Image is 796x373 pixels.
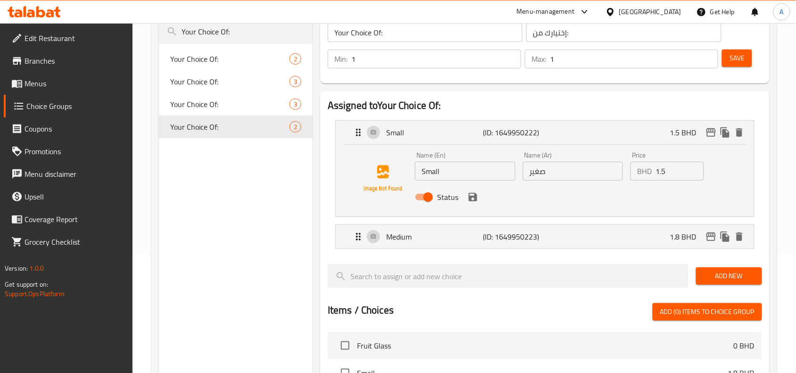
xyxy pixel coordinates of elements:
[386,127,483,138] p: Small
[290,77,301,86] span: 3
[25,55,125,66] span: Branches
[4,208,133,231] a: Coverage Report
[328,264,688,288] input: search
[328,99,762,113] h2: Assigned to Your Choice Of:
[353,149,413,209] img: Small
[4,185,133,208] a: Upsell
[25,33,125,44] span: Edit Restaurant
[25,191,125,202] span: Upsell
[718,125,732,140] button: duplicate
[4,231,133,253] a: Grocery Checklist
[159,70,313,93] div: Your Choice Of:3
[670,231,704,242] p: 1.8 BHD
[170,99,290,110] span: Your Choice Of:
[170,121,290,133] span: Your Choice Of:
[335,336,355,356] span: Select choice
[483,127,547,138] p: (ID: 1649950222)
[696,267,762,285] button: Add New
[25,123,125,134] span: Coupons
[290,53,301,65] div: Choices
[5,278,48,290] span: Get support on:
[336,121,754,144] div: Expand
[466,190,480,204] button: save
[290,99,301,110] div: Choices
[4,50,133,72] a: Branches
[4,140,133,163] a: Promotions
[619,7,681,17] div: [GEOGRAPHIC_DATA]
[328,221,762,253] li: Expand
[4,163,133,185] a: Menu disclaimer
[334,53,348,65] p: Min:
[4,117,133,140] a: Coupons
[170,76,290,87] span: Your Choice Of:
[25,168,125,180] span: Menu disclaimer
[4,27,133,50] a: Edit Restaurant
[704,125,718,140] button: edit
[357,340,734,351] span: Fruit Glass
[25,236,125,248] span: Grocery Checklist
[637,166,652,177] p: BHD
[437,191,458,203] span: Status
[483,231,547,242] p: (ID: 1649950223)
[732,125,746,140] button: delete
[655,162,704,181] input: Please enter price
[290,55,301,64] span: 2
[5,262,28,274] span: Version:
[386,231,483,242] p: Medium
[780,7,784,17] span: A
[660,306,755,318] span: Add (0) items to choice group
[336,225,754,249] div: Expand
[523,162,623,181] input: Enter name Ar
[25,146,125,157] span: Promotions
[290,123,301,132] span: 2
[653,303,762,321] button: Add (0) items to choice group
[415,162,515,181] input: Enter name En
[704,270,755,282] span: Add New
[25,214,125,225] span: Coverage Report
[670,127,704,138] p: 1.5 BHD
[4,72,133,95] a: Menus
[159,93,313,116] div: Your Choice Of:3
[718,230,732,244] button: duplicate
[732,230,746,244] button: delete
[29,262,44,274] span: 1.0.0
[290,121,301,133] div: Choices
[328,116,762,221] li: ExpandSmallName (En)Name (Ar)PriceBHDStatussave
[170,53,290,65] span: Your Choice Of:
[159,116,313,138] div: Your Choice Of:2
[4,95,133,117] a: Choice Groups
[26,100,125,112] span: Choice Groups
[704,230,718,244] button: edit
[517,6,575,17] div: Menu-management
[25,78,125,89] span: Menus
[734,340,755,351] p: 0 BHD
[531,53,546,65] p: Max:
[730,52,745,64] span: Save
[159,48,313,70] div: Your Choice Of:2
[5,288,65,300] a: Support.OpsPlatform
[328,303,394,317] h2: Items / Choices
[159,20,313,44] input: search
[290,100,301,109] span: 3
[722,50,752,67] button: Save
